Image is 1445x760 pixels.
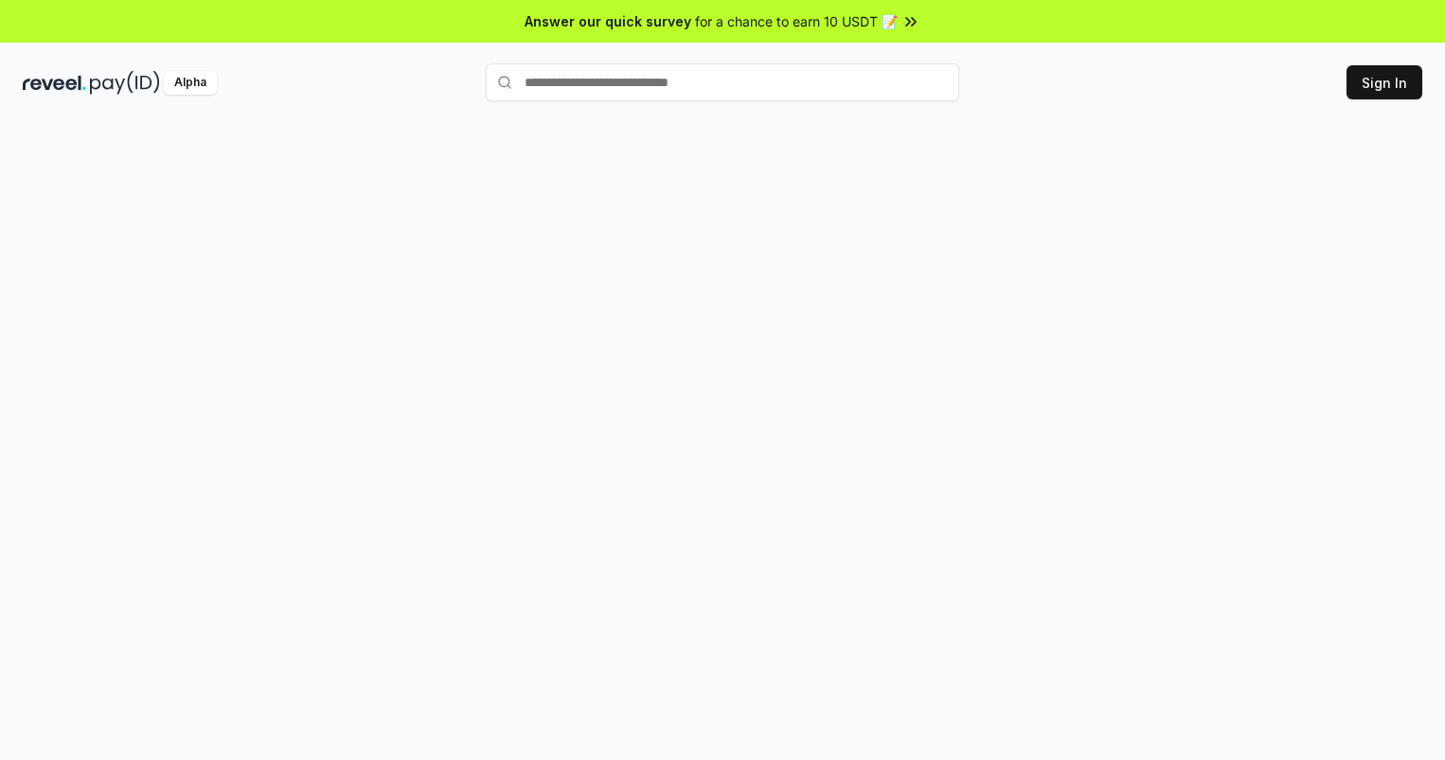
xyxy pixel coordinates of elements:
img: pay_id [90,71,160,95]
span: Answer our quick survey [525,11,691,31]
div: Alpha [164,71,217,95]
img: reveel_dark [23,71,86,95]
span: for a chance to earn 10 USDT 📝 [695,11,898,31]
button: Sign In [1347,65,1422,99]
